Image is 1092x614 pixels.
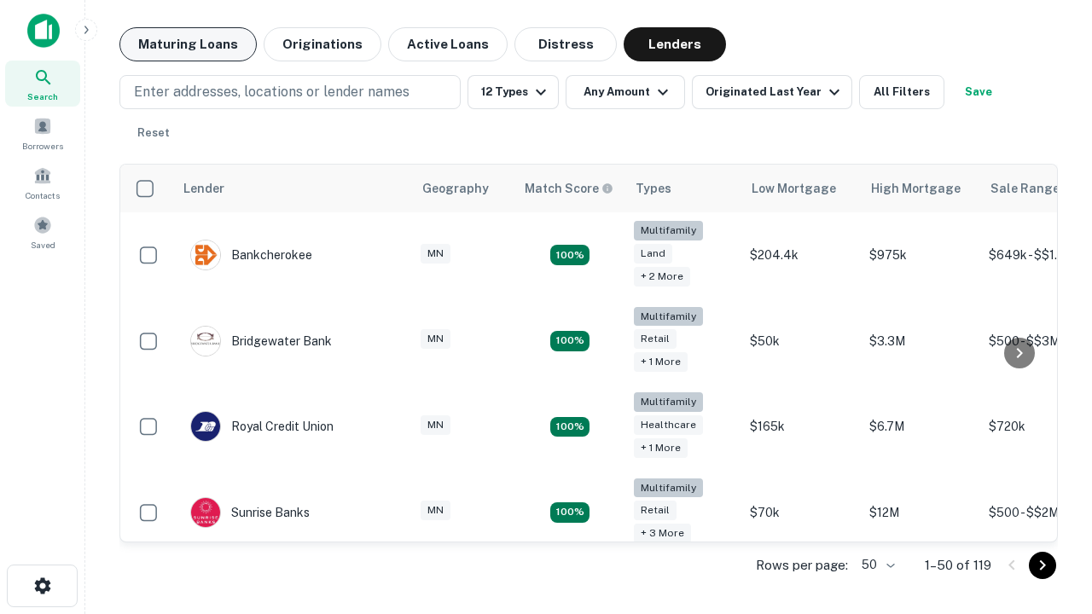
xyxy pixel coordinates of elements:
[183,178,224,199] div: Lender
[692,75,852,109] button: Originated Last Year
[752,178,836,199] div: Low Mortgage
[191,327,220,356] img: picture
[741,212,861,298] td: $204.4k
[191,240,220,269] img: picture
[22,139,63,153] span: Borrowers
[550,331,590,351] div: Matching Properties: 22, hasApolloMatch: undefined
[634,267,690,287] div: + 2 more
[190,240,312,270] div: Bankcherokee
[5,159,80,206] a: Contacts
[514,165,625,212] th: Capitalize uses an advanced AI algorithm to match your search with the best lender. The match sco...
[525,179,610,198] h6: Match Score
[706,82,845,102] div: Originated Last Year
[990,178,1060,199] div: Sale Range
[191,498,220,527] img: picture
[190,326,332,356] div: Bridgewater Bank
[173,165,412,212] th: Lender
[861,212,980,298] td: $975k
[5,61,80,107] a: Search
[634,244,672,264] div: Land
[134,82,409,102] p: Enter addresses, locations or lender names
[421,244,450,264] div: MN
[634,478,703,498] div: Multifamily
[27,90,58,103] span: Search
[741,298,861,385] td: $50k
[5,110,80,156] a: Borrowers
[119,75,461,109] button: Enter addresses, locations or lender names
[625,165,741,212] th: Types
[634,415,703,435] div: Healthcare
[468,75,559,109] button: 12 Types
[634,352,688,372] div: + 1 more
[550,502,590,523] div: Matching Properties: 29, hasApolloMatch: undefined
[925,555,991,576] p: 1–50 of 119
[119,27,257,61] button: Maturing Loans
[566,75,685,109] button: Any Amount
[412,165,514,212] th: Geography
[191,412,220,441] img: picture
[5,209,80,255] a: Saved
[634,438,688,458] div: + 1 more
[26,188,60,202] span: Contacts
[861,470,980,556] td: $12M
[951,75,1006,109] button: Save your search to get updates of matches that match your search criteria.
[634,329,677,349] div: Retail
[741,165,861,212] th: Low Mortgage
[634,221,703,240] div: Multifamily
[550,245,590,265] div: Matching Properties: 20, hasApolloMatch: undefined
[525,179,613,198] div: Capitalize uses an advanced AI algorithm to match your search with the best lender. The match sco...
[264,27,381,61] button: Originations
[421,501,450,520] div: MN
[756,555,848,576] p: Rows per page:
[636,178,671,199] div: Types
[741,470,861,556] td: $70k
[861,165,980,212] th: High Mortgage
[855,553,897,577] div: 50
[422,178,489,199] div: Geography
[634,501,677,520] div: Retail
[190,411,334,442] div: Royal Credit Union
[190,497,310,528] div: Sunrise Banks
[741,384,861,470] td: $165k
[1029,552,1056,579] button: Go to next page
[550,417,590,437] div: Matching Properties: 18, hasApolloMatch: undefined
[859,75,944,109] button: All Filters
[624,27,726,61] button: Lenders
[126,116,181,150] button: Reset
[388,27,508,61] button: Active Loans
[421,415,450,435] div: MN
[634,392,703,412] div: Multifamily
[634,307,703,327] div: Multifamily
[421,329,450,349] div: MN
[871,178,961,199] div: High Mortgage
[634,524,691,543] div: + 3 more
[861,384,980,470] td: $6.7M
[1007,423,1092,505] iframe: Chat Widget
[27,14,60,48] img: capitalize-icon.png
[31,238,55,252] span: Saved
[514,27,617,61] button: Distress
[861,298,980,385] td: $3.3M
